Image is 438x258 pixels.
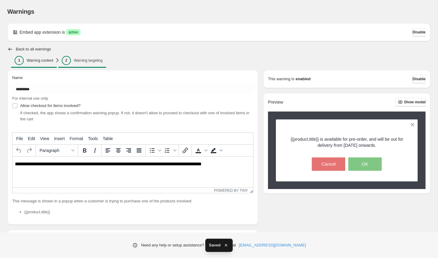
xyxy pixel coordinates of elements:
[74,58,103,63] p: Warning targeting
[20,103,81,108] span: Allow checkout for items involved?
[28,136,35,141] span: Edit
[103,145,113,156] button: Align left
[412,28,426,36] button: Disable
[20,111,249,121] span: If checked, the app shows a confirmation warning popup. If not, it doesn't allow to proceed to ch...
[12,198,253,204] p: This message is shown in a popup when a customer is trying to purchase one of the products involved:
[312,157,345,171] button: Cancel
[268,100,283,105] h2: Preview
[40,136,49,141] span: View
[79,145,90,156] button: Bold
[134,145,144,156] button: Justify
[37,145,77,156] button: Formats
[412,75,426,83] button: Disable
[123,145,134,156] button: Align right
[268,76,294,82] p: This warning is
[16,47,51,52] h2: Back to all warnings
[395,98,426,106] button: Show modal
[103,136,113,141] span: Table
[12,75,23,80] span: Name
[412,77,426,81] span: Disable
[62,56,71,65] div: 2
[348,157,382,171] button: OK
[40,148,69,153] span: Paragraph
[14,145,24,156] button: Undo
[7,8,34,15] span: Warnings
[90,145,100,156] button: Italic
[404,100,426,105] span: Show modal
[12,96,49,101] span: For internal use only.
[248,188,253,193] div: Resize
[287,136,407,148] p: {{product.title}} is available for pre-order, and will be out for delivery from [DATE] onwards.
[180,145,190,156] button: Insert/edit link
[54,136,65,141] span: Insert
[209,242,221,248] span: Saved
[24,145,34,156] button: Redo
[19,29,65,35] p: Embed app extension is
[16,136,23,141] span: File
[68,30,78,35] span: active
[147,145,162,156] div: Bullet list
[27,58,53,63] p: Warning content
[88,136,98,141] span: Tools
[70,136,83,141] span: Format
[214,188,248,193] a: Powered by Tiny
[15,56,24,65] div: 1
[239,242,306,248] a: [EMAIL_ADDRESS][DOMAIN_NAME]
[24,209,253,215] li: {{product.title}}
[296,76,311,82] strong: enabled
[113,145,123,156] button: Align center
[162,145,177,156] div: Numbered list
[412,30,426,35] span: Disable
[193,145,208,156] div: Text color
[12,157,253,187] iframe: Rich Text Area
[208,145,224,156] div: Background color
